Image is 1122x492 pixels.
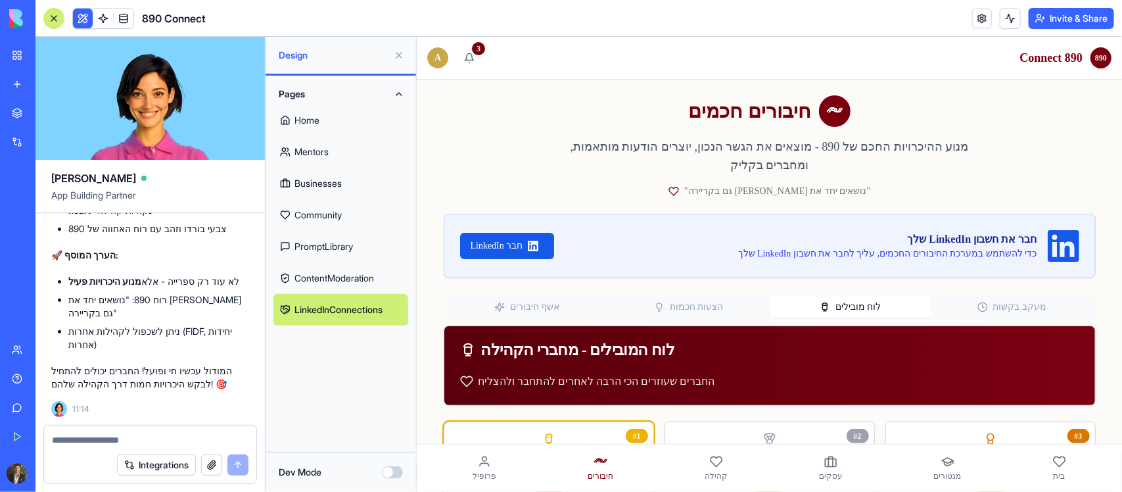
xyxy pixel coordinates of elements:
[68,293,249,320] li: רוח 890: "נושאים יחד את [PERSON_NAME] גם בקריירה"
[62,337,298,353] p: החברים שעוזרים הכי הרבה לאחרים להתחבר ולהצליח
[117,455,196,476] button: Integrations
[132,101,574,137] p: מנוע ההיכרויות החכם של 890 - מוצאים את הגשר הנכון, יוצרים הודעות מותאמות, ומחברים בקליק
[7,463,28,484] img: ACg8ocJVQLntGIJvOu_x1g6PeykmXe9hrnGa0EeFFgjWaxEmuLEMy2mW=s96-c
[171,434,197,445] span: חיבורים
[273,168,408,199] a: Businesses
[163,413,204,450] a: חיבורים
[148,210,620,224] p: כדי להשתמש במערכת החיבורים החכמים, עליך לחבר את חשבון LinkedIn שלך
[268,148,454,161] span: "נושאים יחד את [PERSON_NAME] גם בקריירה"
[68,222,249,235] li: צבעי בורדו וזהב עם רוח האחווה של 890
[280,413,319,450] a: קהילה
[51,364,249,391] p: המודול עכשיו חי ופועל! החברים יכולים להתחיל לבקש היכרויות חמות דרך הקהילה שלהם! 🎯
[678,16,690,26] span: 890
[68,325,249,351] li: ניתן לשכפול לקהילות אחרות (FIDF, יחידות אחרות)
[142,11,206,26] span: 890 Connect
[68,276,141,287] strong: מנוע היכרויות פעיל
[68,275,249,288] li: לא עוד רק ספרייה - אלא
[191,260,353,281] button: הצעות חכמות
[11,11,32,32] span: A
[509,413,553,450] a: מנטורים
[43,305,663,321] div: לוח המובילים - מחברי הקהילה
[651,392,673,406] div: # 3
[51,401,67,417] img: Ella_00000_wcx2te.png
[72,404,89,414] span: 11:14
[273,105,408,136] a: Home
[279,466,321,479] label: Dev Mode
[273,199,408,231] a: Community
[148,195,620,210] h3: חבר את חשבון LinkedIn שלך
[273,294,408,326] a: LinkedInConnections
[9,9,91,28] img: logo
[515,260,676,281] button: מעקב בקשות
[51,170,136,186] span: [PERSON_NAME]
[430,392,452,406] div: # 2
[209,392,231,406] div: # 1
[402,434,426,445] span: עסקים
[353,260,515,281] button: לוח מובילים
[1029,8,1114,29] button: Invite & Share
[55,5,68,18] div: 3
[637,434,649,445] span: בית
[39,8,66,34] button: 3
[279,49,388,62] span: Design
[51,249,118,260] strong: 🚀 הערך המוסף:
[56,434,80,445] span: פרופיל
[288,434,311,445] span: קהילה
[273,136,408,168] a: Mentors
[273,231,408,262] a: PromptLibrary
[43,196,138,222] button: חבר LinkedIn
[271,62,394,86] h1: חיבורים חכמים
[603,12,666,30] h1: 890 Connect
[51,189,249,212] span: App Building Partner
[394,413,434,450] a: עסקים
[273,84,408,105] button: Pages
[273,262,408,294] a: ContentModeration
[628,413,657,450] a: בית
[517,434,545,445] span: מנטורים
[30,260,191,281] button: אשף חיבורים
